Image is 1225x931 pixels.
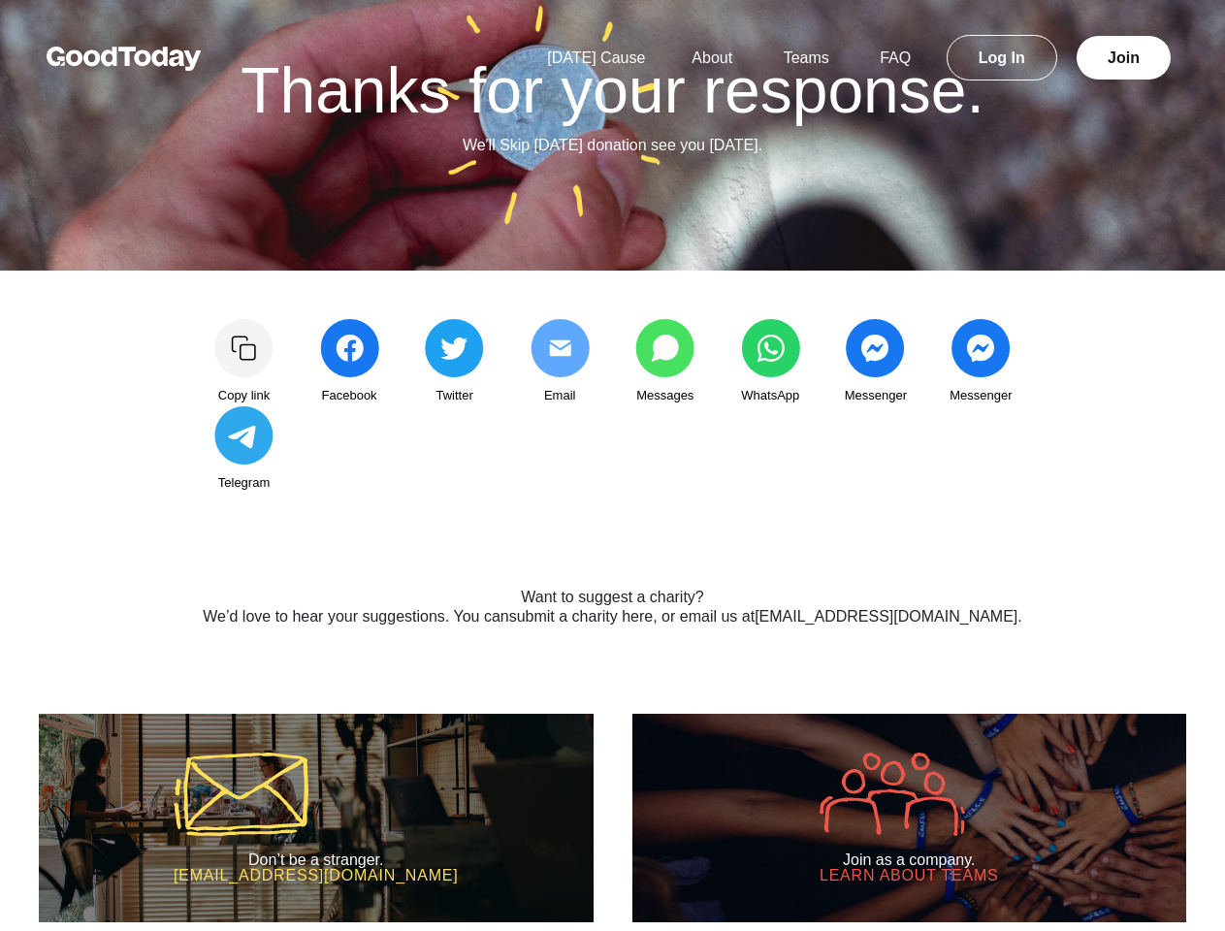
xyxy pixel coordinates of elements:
[61,58,1164,122] h1: Thanks for your response.
[131,589,1095,606] h2: Want to suggest a charity?
[509,608,654,625] a: submit a charity here
[827,319,924,406] a: Messenger
[741,319,800,377] img: share_whatsapp-5443f3cdddf22c2a0b826378880ed971e5ae1b823a31c339f5b218d16a196cbc.svg
[755,608,1017,625] a: [EMAIL_ADDRESS][DOMAIN_NAME]
[636,385,693,406] span: Messages
[932,319,1029,406] a: Messenger
[214,406,274,465] img: share_telegram-202ce42bf2dc56a75ae6f480dc55a76afea62cc0f429ad49403062cf127563fc.svg
[820,851,999,869] h2: Join as a company.
[524,49,668,66] a: [DATE] Cause
[820,868,999,883] h3: Learn about Teams
[196,406,293,494] a: Telegram
[214,319,274,377] img: Copy link
[174,753,308,836] img: icon-mail-5a43aaca37e600df00e56f9b8d918e47a1bfc3b774321cbcea002c40666e291d.svg
[951,319,1011,377] img: share_messenger-c45e1c7bcbce93979a22818f7576546ad346c06511f898ed389b6e9c643ac9fb.svg
[322,385,377,406] span: Facebook
[425,319,484,377] img: share_twitter-4edeb73ec953106eaf988c2bc856af36d9939993d6d052e2104170eae85ec90a.svg
[635,319,694,377] img: share_messages-3b1fb8c04668ff7766dd816aae91723b8c2b0b6fc9585005e55ff97ac9a0ace1.svg
[131,605,1095,628] p: We’d love to hear your suggestions. You can , or email us at .
[435,385,472,406] span: Twitter
[531,319,590,377] img: share_email2-0c4679e4b4386d6a5b86d8c72d62db284505652625843b8f2b6952039b23a09d.svg
[196,319,293,406] a: Copy link
[950,385,1012,406] span: Messenger
[218,472,270,494] span: Telegram
[617,319,714,406] a: Messages
[722,319,819,406] a: WhatsApp
[47,47,202,71] img: GoodToday
[544,385,576,406] span: Email
[632,714,1187,922] a: Join as a company. Learn about Teams
[511,319,608,406] a: Email
[320,319,379,377] img: share_facebook-c991d833322401cbb4f237049bfc194d63ef308eb3503c7c3024a8cbde471ffb.svg
[947,35,1057,80] a: Log In
[1077,36,1171,80] a: Join
[174,868,459,883] h3: [EMAIL_ADDRESS][DOMAIN_NAME]
[760,49,853,66] a: Teams
[218,385,270,406] span: Copy link
[845,385,907,406] span: Messenger
[668,49,756,66] a: About
[39,714,594,922] a: Don’t be a stranger. [EMAIL_ADDRESS][DOMAIN_NAME]
[856,49,934,66] a: FAQ
[301,319,398,406] a: Facebook
[174,851,459,869] h2: Don’t be a stranger.
[846,319,905,377] img: share_messenger-c45e1c7bcbce93979a22818f7576546ad346c06511f898ed389b6e9c643ac9fb.svg
[820,753,965,836] img: icon-company-9005efa6fbb31de5087adda016c9bae152a033d430c041dc1efcb478492f602d.svg
[406,319,503,406] a: Twitter
[741,385,799,406] span: WhatsApp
